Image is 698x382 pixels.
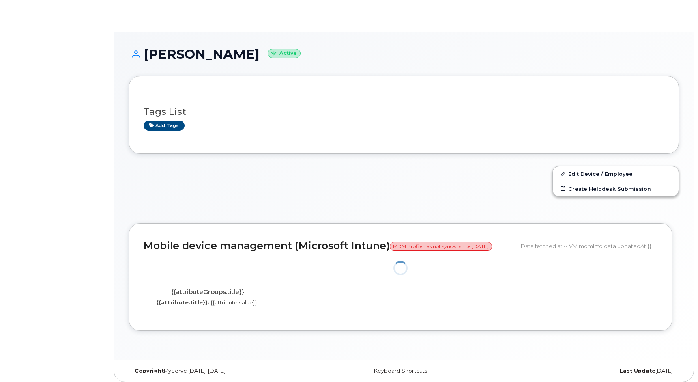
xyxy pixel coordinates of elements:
span: MDM Profile has not synced since [DATE] [390,242,492,251]
label: {{attribute.title}}: [156,299,209,306]
h2: Mobile device management (Microsoft Intune) [144,240,515,252]
a: Edit Device / Employee [553,166,679,181]
div: MyServe [DATE]–[DATE] [129,368,312,374]
div: [DATE] [496,368,679,374]
strong: Last Update [620,368,655,374]
a: Add tags [144,121,185,131]
a: Keyboard Shortcuts [374,368,427,374]
a: Create Helpdesk Submission [553,181,679,196]
h1: [PERSON_NAME] [129,47,679,61]
div: Data fetched at {{ VM.mdmInfo.data.updatedAt }} [521,238,657,254]
h4: {{attributeGroups.title}} [150,289,266,296]
strong: Copyright [135,368,164,374]
span: {{attribute.value}} [210,299,257,306]
small: Active [268,49,301,58]
h3: Tags List [144,107,664,117]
